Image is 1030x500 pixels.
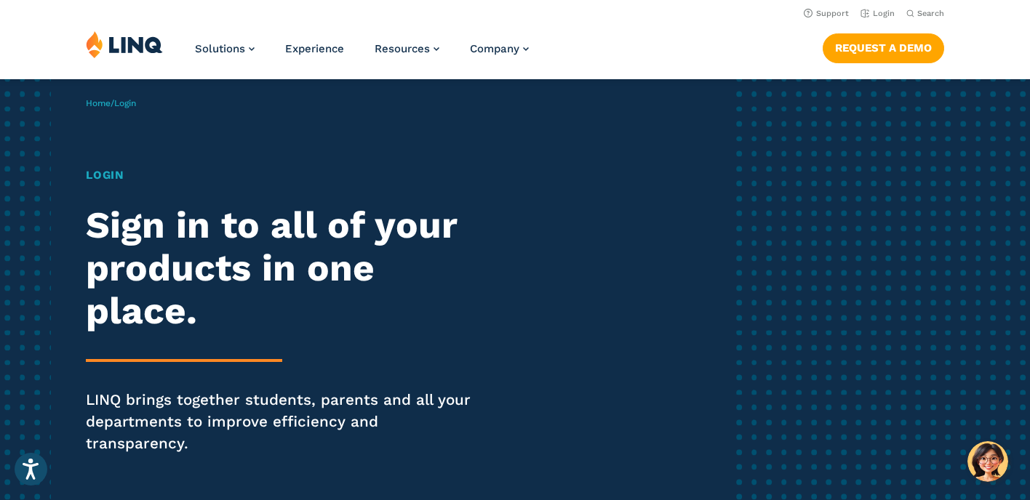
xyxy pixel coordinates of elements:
nav: Button Navigation [823,31,944,62]
p: LINQ brings together students, parents and all your departments to improve efficiency and transpa... [86,390,483,454]
h1: Login [86,166,483,184]
a: Resources [375,42,439,55]
a: Company [470,42,529,55]
a: Login [861,9,895,18]
span: Search [917,9,944,18]
span: Company [470,42,519,55]
nav: Primary Navigation [195,31,529,78]
span: Solutions [195,42,245,55]
h2: Sign in to all of your products in one place. [86,203,483,331]
span: / [86,98,136,108]
span: Login [114,98,136,108]
a: Experience [285,42,344,55]
button: Open Search Bar [906,8,944,19]
a: Solutions [195,42,255,55]
img: LINQ | K‑12 Software [86,31,163,58]
a: Request a Demo [823,33,944,62]
span: Resources [375,42,430,55]
a: Home [86,98,111,108]
button: Hello, have a question? Let’s chat. [967,441,1008,482]
a: Support [804,9,849,18]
